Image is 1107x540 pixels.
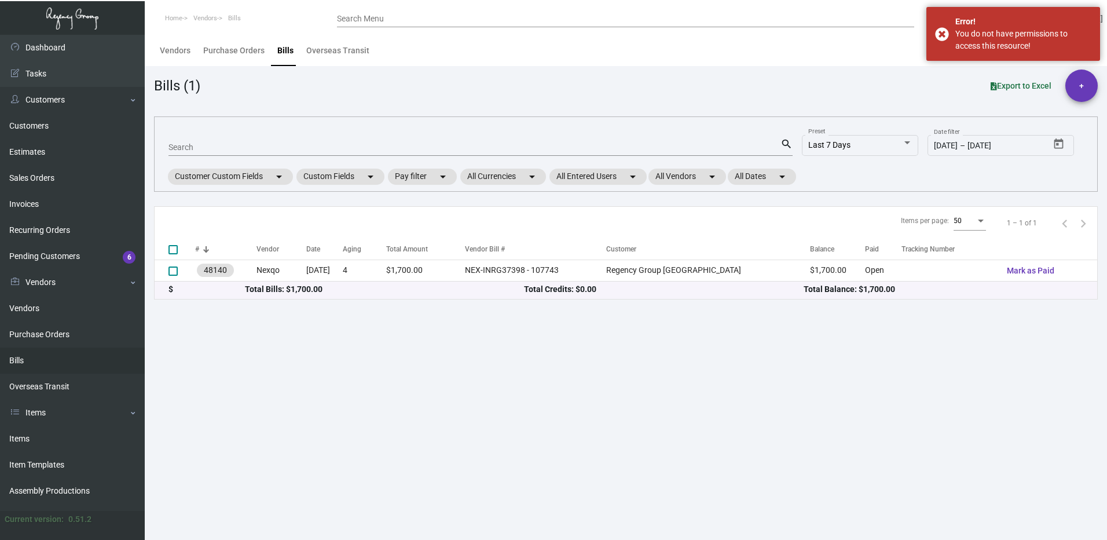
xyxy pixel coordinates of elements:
div: Balance [810,244,865,254]
td: 4 [343,260,386,281]
button: Previous page [1055,214,1074,232]
div: 1 – 1 of 1 [1007,218,1037,228]
input: Start date [934,141,958,151]
div: Total Amount [386,244,428,254]
td: Nexqo [256,260,306,281]
mat-select: Items per page: [954,217,986,225]
div: Vendor Bill # [465,244,505,254]
span: Mark as Paid [1007,266,1054,275]
div: Total Credits: $0.00 [524,283,804,295]
div: Bills [277,45,294,57]
button: Export to Excel [981,75,1061,96]
td: $1,700.00 [386,260,465,281]
div: Vendor [256,244,306,254]
mat-icon: arrow_drop_down [775,170,789,184]
button: Next page [1074,214,1093,232]
button: Mark as Paid [998,260,1064,281]
div: Vendors [160,45,190,57]
mat-chip: All Entered Users [549,169,647,185]
div: Customer [606,244,809,254]
div: Purchase Orders [203,45,265,57]
span: Vendors [193,14,217,22]
div: Paid [865,244,901,254]
div: Aging [343,244,361,254]
div: Customer [606,244,636,254]
div: Current version: [5,513,64,526]
div: You do not have permissions to access this resource! [955,28,1091,52]
input: End date [967,141,1023,151]
mat-chip: 48140 [197,264,234,277]
span: Home [165,14,182,22]
td: Regency Group [GEOGRAPHIC_DATA] [606,260,809,281]
span: Bills [228,14,241,22]
mat-icon: arrow_drop_down [364,170,377,184]
div: Items per page: [901,216,949,226]
mat-icon: search [780,137,793,151]
div: Aging [343,244,386,254]
div: Balance [810,244,834,254]
mat-icon: arrow_drop_down [272,170,286,184]
div: Overseas Transit [306,45,369,57]
div: Total Balance: $1,700.00 [804,283,1083,295]
mat-icon: arrow_drop_down [525,170,539,184]
div: Tracking Number [901,244,998,254]
mat-chip: Customer Custom Fields [168,169,293,185]
mat-icon: arrow_drop_down [626,170,640,184]
mat-chip: All Currencies [460,169,546,185]
div: Paid [865,244,879,254]
span: Last 7 Days [808,140,851,149]
div: Tracking Number [901,244,955,254]
mat-chip: All Dates [728,169,796,185]
div: 0.51.2 [68,513,91,526]
mat-chip: Pay filter [388,169,457,185]
div: Total Amount [386,244,465,254]
div: Bills (1) [154,75,200,96]
div: Total Bills: $1,700.00 [245,283,525,295]
div: Error! [955,16,1091,28]
div: Date [306,244,343,254]
div: Vendor [256,244,279,254]
div: Vendor Bill # [465,244,606,254]
mat-chip: All Vendors [648,169,726,185]
div: $ [168,283,245,295]
mat-icon: arrow_drop_down [436,170,450,184]
button: + [1065,70,1098,102]
span: + [1079,70,1084,102]
div: Date [306,244,320,254]
button: Open calendar [1050,135,1068,154]
mat-chip: Custom Fields [296,169,384,185]
span: 50 [954,217,962,225]
span: Export to Excel [991,81,1051,90]
div: # [195,244,256,254]
mat-icon: arrow_drop_down [705,170,719,184]
td: [DATE] [306,260,343,281]
div: # [195,244,199,254]
td: Open [865,260,901,281]
span: – [960,141,965,151]
td: NEX-INRG37398 - 107743 [465,260,606,281]
td: $1,700.00 [810,260,865,281]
